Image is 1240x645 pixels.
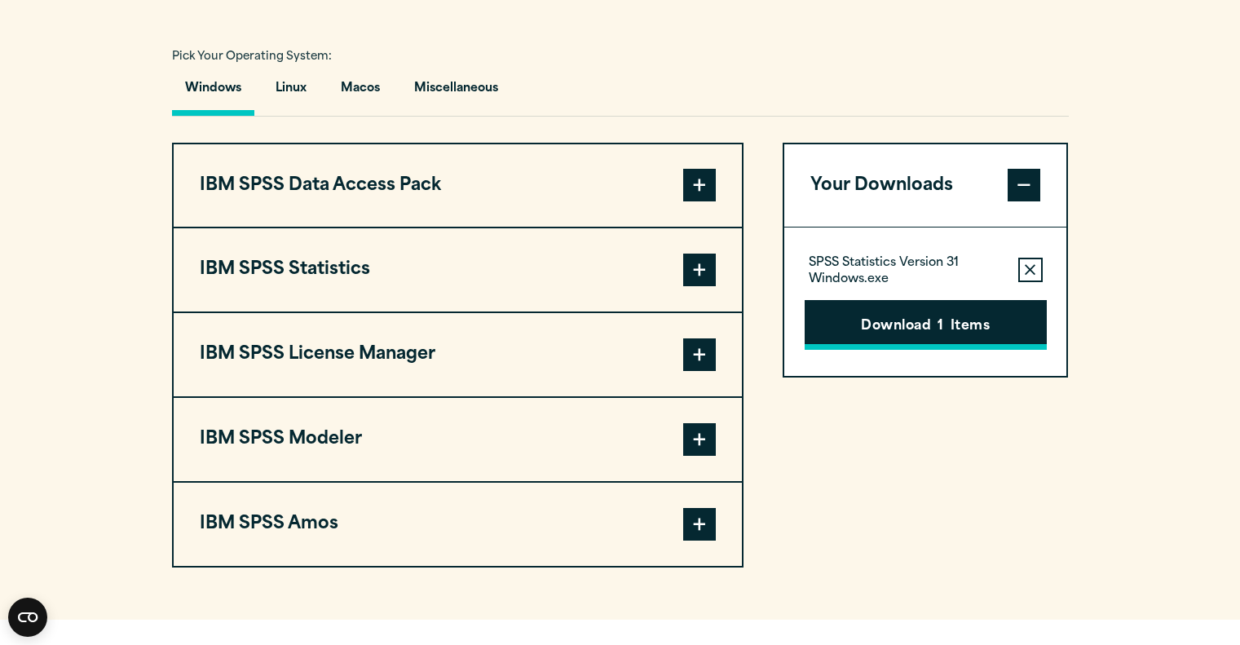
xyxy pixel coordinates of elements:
div: Your Downloads [784,227,1067,376]
button: Download1Items [805,300,1047,351]
p: SPSS Statistics Version 31 Windows.exe [809,255,1005,288]
button: Open CMP widget [8,598,47,637]
button: Your Downloads [784,144,1067,228]
button: IBM SPSS Data Access Pack [174,144,742,228]
button: IBM SPSS Amos [174,483,742,566]
button: IBM SPSS Modeler [174,398,742,481]
button: IBM SPSS License Manager [174,313,742,396]
span: Pick Your Operating System: [172,51,332,62]
button: Macos [328,69,393,116]
span: 1 [938,316,943,338]
button: Miscellaneous [401,69,511,116]
button: Windows [172,69,254,116]
button: Linux [263,69,320,116]
button: IBM SPSS Statistics [174,228,742,311]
